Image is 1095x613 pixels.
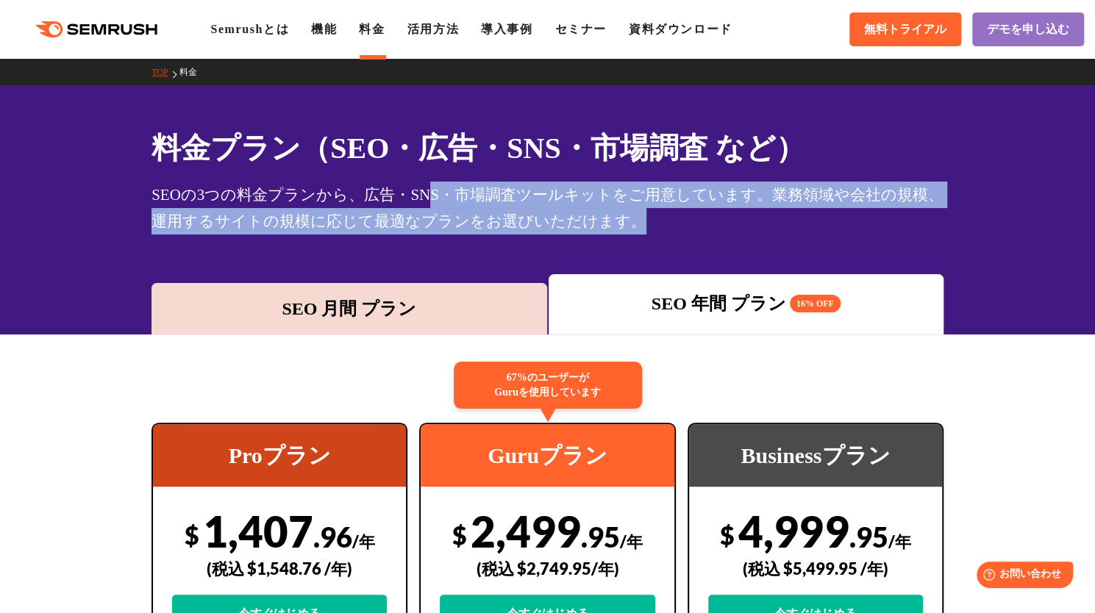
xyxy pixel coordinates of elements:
[407,23,459,35] a: 活用方法
[987,22,1069,37] span: デモを申し込む
[849,520,888,553] span: .95
[689,424,942,487] div: Businessプラン
[708,542,923,595] div: (税込 $5,499.95 /年)
[629,23,732,35] a: 資料ダウンロード
[720,520,735,550] span: $
[421,424,674,487] div: Guruプラン
[452,520,467,550] span: $
[481,23,532,35] a: 導入事例
[151,182,944,234] div: SEOの3つの料金プランから、広告・SNS・市場調査ツールキットをご用意しています。業務領域や会社の規模、運用するサイトの規模に応じて最適なプランをお選びいただけます。
[151,126,944,170] h1: 料金プラン（SEO・広告・SNS・市場調査 など）
[352,531,375,551] span: /年
[554,23,606,35] a: セミナー
[964,556,1079,597] iframe: Help widget launcher
[311,23,337,35] a: 機能
[620,531,643,551] span: /年
[172,542,387,595] div: (税込 $1,548.76 /年)
[581,520,620,553] span: .95
[864,22,946,37] span: 無料トライアル
[359,23,385,35] a: 料金
[179,67,208,77] a: 料金
[313,520,352,553] span: .96
[440,542,654,595] div: (税込 $2,749.95/年)
[151,67,179,77] a: TOP
[159,295,539,322] div: SEO 月間 プラン
[185,520,199,550] span: $
[153,424,406,487] div: Proプラン
[790,295,841,312] span: 16% OFF
[849,12,961,46] a: 無料トライアル
[556,290,936,317] div: SEO 年間 プラン
[972,12,1084,46] a: デモを申し込む
[210,23,289,35] a: Semrushとは
[454,362,642,409] div: 67%のユーザーが Guruを使用しています
[888,531,910,551] span: /年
